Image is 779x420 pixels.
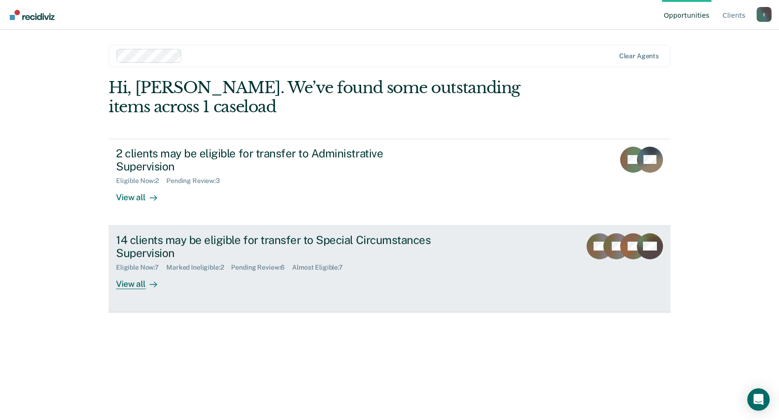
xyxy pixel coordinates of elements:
div: Hi, [PERSON_NAME]. We’ve found some outstanding items across 1 caseload [109,78,558,116]
a: 2 clients may be eligible for transfer to Administrative SupervisionEligible Now:2Pending Review:... [109,139,670,226]
div: Almost Eligible : 7 [292,264,350,271]
button: Profile dropdown button [757,7,772,22]
div: Open Intercom Messenger [747,388,770,411]
div: Marked Ineligible : 2 [166,264,231,271]
div: Pending Review : 3 [166,177,227,185]
div: Eligible Now : 2 [116,177,166,185]
div: View all [116,185,168,203]
div: Clear agents [619,52,659,60]
div: t [757,7,772,22]
div: View all [116,271,168,290]
div: 2 clients may be eligible for transfer to Administrative Supervision [116,147,443,174]
div: Eligible Now : 7 [116,264,166,271]
div: 14 clients may be eligible for transfer to Special Circumstances Supervision [116,233,443,260]
img: Recidiviz [10,10,55,20]
div: Pending Review : 6 [231,264,292,271]
a: 14 clients may be eligible for transfer to Special Circumstances SupervisionEligible Now:7Marked ... [109,226,670,312]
